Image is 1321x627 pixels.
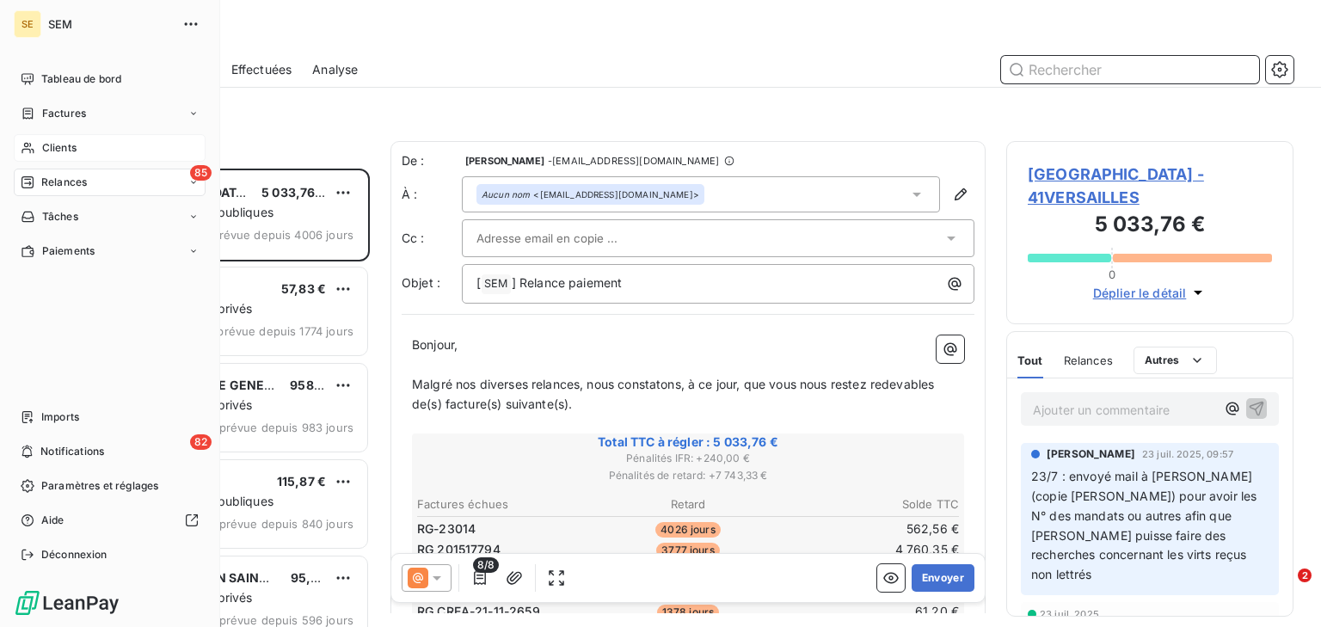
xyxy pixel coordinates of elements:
[412,337,458,352] span: Bonjour,
[415,433,962,451] span: Total TTC à régler : 5 033,76 €
[190,434,212,450] span: 82
[780,602,960,621] td: 61,20 €
[1142,449,1233,459] span: 23 juil. 2025, 09:57
[1017,353,1043,367] span: Tout
[1040,609,1099,619] span: 23 juil. 2025
[14,507,206,534] a: Aide
[219,517,353,531] span: prévue depuis 840 jours
[402,152,462,169] span: De :
[912,564,974,592] button: Envoyer
[417,520,476,538] span: RG-23014
[41,478,158,494] span: Paramètres et réglages
[42,243,95,259] span: Paiements
[656,543,720,558] span: 3777 jours
[780,540,960,559] td: 4 760,35 €
[598,495,777,513] th: Retard
[657,605,720,620] span: 1378 jours
[417,541,501,558] span: RG 201517794
[41,71,121,87] span: Tableau de bord
[402,275,440,290] span: Objet :
[42,209,78,224] span: Tâches
[41,175,87,190] span: Relances
[312,61,358,78] span: Analyse
[14,589,120,617] img: Logo LeanPay
[465,156,544,166] span: [PERSON_NAME]
[14,10,41,38] div: SE
[1109,267,1115,281] span: 0
[121,570,328,585] span: CABINET MILLON SAINT LAMBERT
[231,61,292,78] span: Effectuées
[780,495,960,513] th: Solde TTC
[41,513,65,528] span: Aide
[1134,347,1217,374] button: Autres
[1028,209,1272,243] h3: 5 033,76 €
[41,409,79,425] span: Imports
[217,324,353,338] span: prévue depuis 1774 jours
[476,275,481,290] span: [
[219,613,353,627] span: prévue depuis 596 jours
[261,185,327,200] span: 5 033,76 €
[1064,353,1113,367] span: Relances
[1047,446,1135,462] span: [PERSON_NAME]
[40,444,104,459] span: Notifications
[415,451,962,466] span: Pénalités IFR : + 240,00 €
[548,156,719,166] span: - [EMAIL_ADDRESS][DOMAIN_NAME]
[416,495,596,513] th: Factures échues
[402,186,462,203] label: À :
[415,468,962,483] span: Pénalités de retard : + 7 743,33 €
[417,603,540,620] span: RG CREA-21-11-2659
[190,165,212,181] span: 85
[1028,163,1272,209] span: [GEOGRAPHIC_DATA] - 41VERSAILLES
[402,230,462,247] label: Cc :
[482,188,699,200] div: <[EMAIL_ADDRESS][DOMAIN_NAME]>
[1263,569,1304,610] iframe: Intercom live chat
[290,378,345,392] span: 958,32 €
[291,570,338,585] span: 95,90 €
[83,169,370,627] div: grid
[1031,469,1261,581] span: 23/7 : envoyé mail à [PERSON_NAME] (copie [PERSON_NAME]) pour avoir les N° des mandats ou autres ...
[48,17,172,31] span: SEM
[219,421,353,434] span: prévue depuis 983 jours
[1298,569,1312,582] span: 2
[1088,283,1213,303] button: Déplier le détail
[42,140,77,156] span: Clients
[512,275,623,290] span: ] Relance paiement
[655,522,721,538] span: 4026 jours
[780,519,960,538] td: 562,56 €
[277,474,326,489] span: 115,87 €
[121,378,359,392] span: VEOLIA EAU - CIE GENERALE DES EAUX
[1093,284,1187,302] span: Déplier le détail
[41,547,108,562] span: Déconnexion
[42,106,86,121] span: Factures
[212,228,353,242] span: prévue depuis 4006 jours
[476,225,661,251] input: Adresse email en copie ...
[1001,56,1259,83] input: Rechercher
[482,274,510,294] span: SEM
[412,377,938,411] span: Malgré nos diverses relances, nous constatons, à ce jour, que vous nous restez redevables de(s) f...
[482,188,530,200] em: Aucun nom
[281,281,326,296] span: 57,83 €
[473,557,499,573] span: 8/8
